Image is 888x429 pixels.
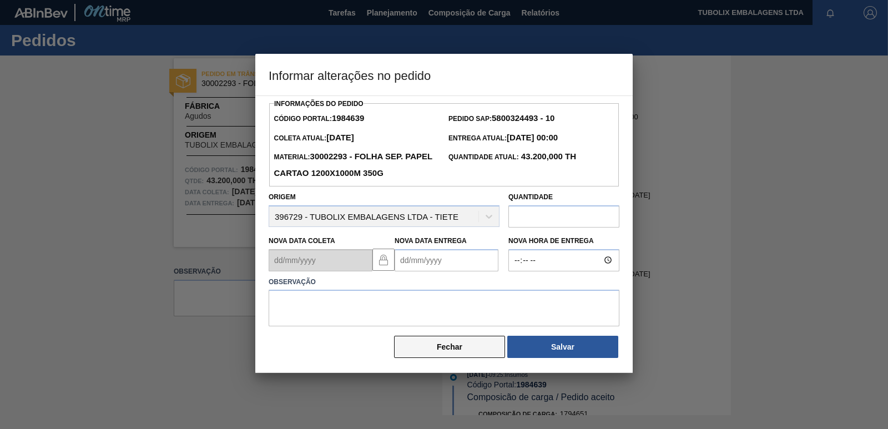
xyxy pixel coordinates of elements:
h3: Informar alterações no pedido [255,54,633,96]
strong: 43.200,000 TH [519,152,576,161]
strong: [DATE] 00:00 [507,133,558,142]
button: locked [372,249,395,271]
button: Fechar [394,336,505,358]
label: Nova Data Entrega [395,237,467,245]
input: dd/mm/yyyy [269,249,372,271]
span: Quantidade Atual: [448,153,576,161]
label: Origem [269,193,296,201]
label: Nova Data Coleta [269,237,335,245]
span: Entrega Atual: [448,134,558,142]
strong: [DATE] [326,133,354,142]
span: Código Portal: [274,115,364,123]
label: Quantidade [508,193,553,201]
input: dd/mm/yyyy [395,249,498,271]
strong: 1984639 [332,113,364,123]
strong: 5800324493 - 10 [492,113,554,123]
span: Material: [274,153,432,178]
strong: 30002293 - FOLHA SEP. PAPEL CARTAO 1200x1000M 350g [274,152,432,178]
span: Pedido SAP: [448,115,554,123]
span: Coleta Atual: [274,134,354,142]
label: Observação [269,274,619,290]
label: Nova Hora de Entrega [508,233,619,249]
label: Informações do Pedido [274,100,364,108]
button: Salvar [507,336,618,358]
img: locked [377,253,390,266]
